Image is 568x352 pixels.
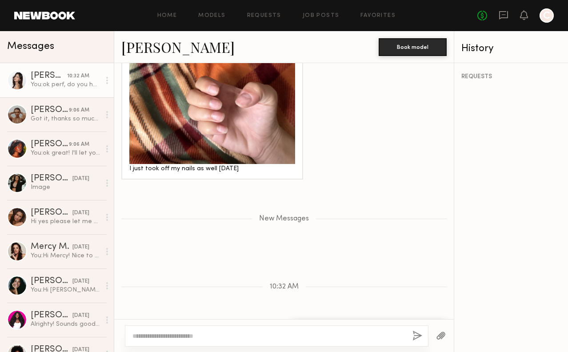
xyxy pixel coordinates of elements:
[31,243,72,252] div: Mercy M.
[7,41,54,52] span: Messages
[31,277,72,286] div: [PERSON_NAME]
[259,215,309,223] span: New Messages
[379,43,447,50] a: Book model
[31,106,69,115] div: [PERSON_NAME]
[303,13,340,19] a: Job Posts
[72,175,89,183] div: [DATE]
[270,283,299,291] span: 10:32 AM
[379,38,447,56] button: Book model
[31,183,100,192] div: Image
[461,44,561,54] div: History
[31,252,100,260] div: You: Hi Mercy! Nice to meet you! I’m [PERSON_NAME], and I’m working on a photoshoot that we’re st...
[247,13,281,19] a: Requests
[540,8,554,23] a: C
[69,140,89,149] div: 9:06 AM
[31,217,100,226] div: Hi yes please let me know [PERSON_NAME]:)
[72,312,89,320] div: [DATE]
[67,72,89,80] div: 10:32 AM
[31,174,72,183] div: [PERSON_NAME]
[72,277,89,286] div: [DATE]
[31,208,72,217] div: [PERSON_NAME]
[31,115,100,123] div: Got it, thanks so much! That works for me, so we’ll stay in touch!:)
[69,106,89,115] div: 9:06 AM
[31,286,100,294] div: You: Hi [PERSON_NAME]! Nice to meet you! I’m [PERSON_NAME], and I’m working on a photoshoot that ...
[31,149,100,157] div: You: ok great! I'll let you know by this week
[72,243,89,252] div: [DATE]
[129,164,295,174] div: I just took off my nails as well [DATE]
[72,209,89,217] div: [DATE]
[157,13,177,19] a: Home
[360,13,396,19] a: Favorites
[198,13,225,19] a: Models
[31,140,69,149] div: [PERSON_NAME]
[121,37,235,56] a: [PERSON_NAME]
[31,311,72,320] div: [PERSON_NAME]
[31,320,100,328] div: Alrighty! Sounds good 🥰
[461,74,561,80] div: REQUESTS
[31,80,100,89] div: You: ok perf, do you have a recent photo of yourself
[31,72,67,80] div: [PERSON_NAME]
